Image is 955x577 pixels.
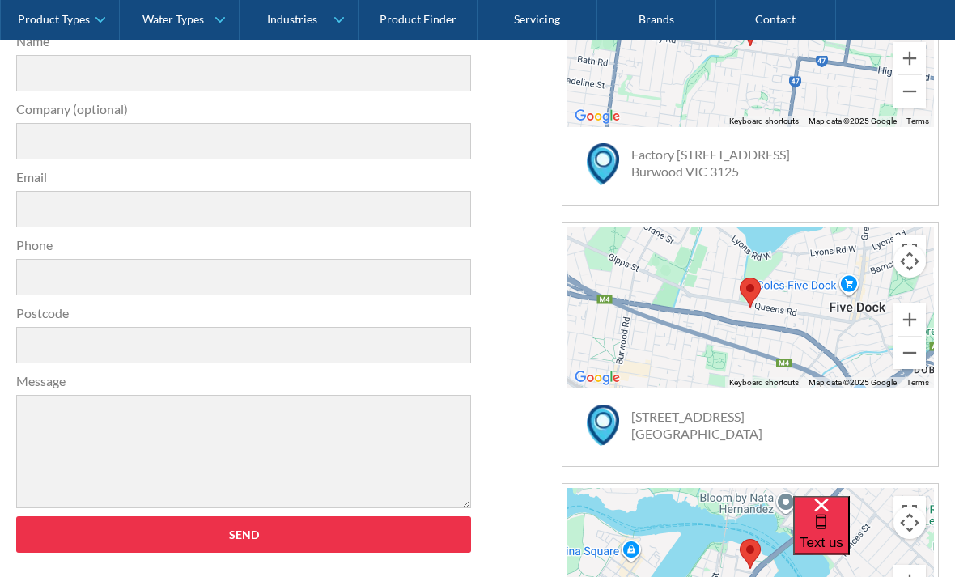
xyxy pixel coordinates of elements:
[631,409,762,442] a: [STREET_ADDRESS][GEOGRAPHIC_DATA]
[587,144,619,185] img: map marker icon
[16,32,471,52] label: Name
[267,13,317,27] div: Industries
[893,43,926,75] button: Zoom in
[16,517,471,554] input: Send
[16,100,471,120] label: Company (optional)
[729,117,799,128] button: Keyboard shortcuts
[16,168,471,188] label: Email
[729,378,799,389] button: Keyboard shortcuts
[571,368,624,389] a: Open this area in Google Maps (opens a new window)
[809,379,897,388] span: Map data ©2025 Google
[571,368,624,389] img: Google
[142,13,204,27] div: Water Types
[18,13,90,27] div: Product Types
[571,107,624,128] img: Google
[16,304,471,324] label: Postcode
[587,405,619,447] img: map marker icon
[571,107,624,128] a: Open this area in Google Maps (opens a new window)
[733,11,767,53] div: Map pin
[16,236,471,256] label: Phone
[733,272,767,315] div: Map pin
[893,246,926,278] button: Map camera controls
[906,379,929,388] a: Terms (opens in new tab)
[906,117,929,126] a: Terms (opens in new tab)
[8,32,479,570] form: Contact Form
[809,117,897,126] span: Map data ©2025 Google
[893,235,926,268] button: Toggle fullscreen view
[893,337,926,370] button: Zoom out
[631,147,790,180] a: Factory [STREET_ADDRESS]Burwood VIC 3125
[733,533,767,576] div: Map pin
[16,372,471,392] label: Message
[893,76,926,108] button: Zoom out
[893,304,926,337] button: Zoom in
[793,496,955,577] iframe: podium webchat widget bubble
